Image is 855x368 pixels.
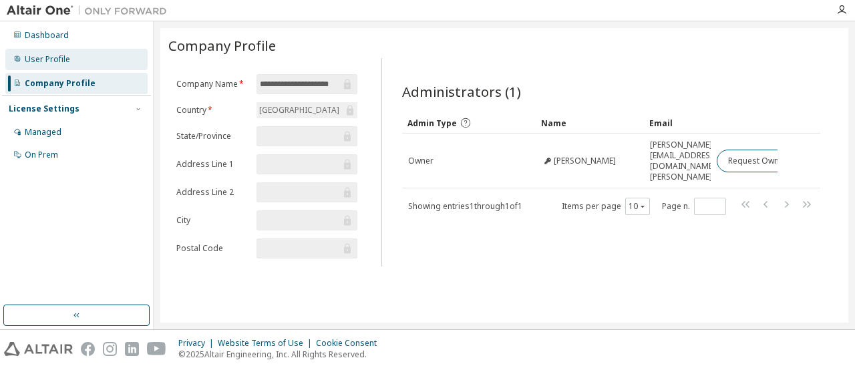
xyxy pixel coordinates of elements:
label: Company Name [176,79,248,89]
label: City [176,215,248,226]
div: [GEOGRAPHIC_DATA] [256,102,357,118]
div: Company Profile [25,78,96,89]
img: facebook.svg [81,342,95,356]
span: Page n. [662,198,726,215]
span: [PERSON_NAME][EMAIL_ADDRESS][DOMAIN_NAME][PERSON_NAME] [650,140,717,182]
span: Owner [408,156,434,166]
div: License Settings [9,104,79,114]
img: Altair One [7,4,174,17]
img: altair_logo.svg [4,342,73,356]
div: Website Terms of Use [218,338,316,349]
img: instagram.svg [103,342,117,356]
label: Country [176,105,248,116]
img: youtube.svg [147,342,166,356]
label: Postal Code [176,243,248,254]
span: Company Profile [168,36,276,55]
div: On Prem [25,150,58,160]
div: Privacy [178,338,218,349]
div: Managed [25,127,61,138]
img: linkedin.svg [125,342,139,356]
button: Request Owner Change [717,150,830,172]
button: 10 [629,201,647,212]
span: Items per page [562,198,650,215]
label: Address Line 1 [176,159,248,170]
div: Name [541,112,639,134]
span: [PERSON_NAME] [554,156,616,166]
div: Cookie Consent [316,338,385,349]
label: Address Line 2 [176,187,248,198]
div: Email [649,112,705,134]
span: Showing entries 1 through 1 of 1 [408,200,522,212]
p: © 2025 Altair Engineering, Inc. All Rights Reserved. [178,349,385,360]
span: Administrators (1) [402,82,521,101]
div: Dashboard [25,30,69,41]
span: Admin Type [407,118,457,129]
div: [GEOGRAPHIC_DATA] [257,103,341,118]
label: State/Province [176,131,248,142]
div: User Profile [25,54,70,65]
